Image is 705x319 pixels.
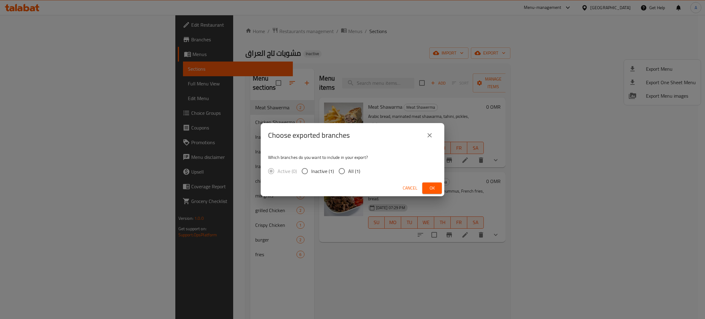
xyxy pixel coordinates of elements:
span: Cancel [403,184,417,192]
span: All (1) [348,167,360,175]
h2: Choose exported branches [268,130,350,140]
span: Inactive (1) [311,167,334,175]
button: Cancel [400,182,420,194]
span: Ok [427,184,437,192]
button: Ok [422,182,442,194]
span: Active (0) [278,167,297,175]
button: close [422,128,437,143]
p: Which branches do you want to include in your export? [268,154,437,160]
